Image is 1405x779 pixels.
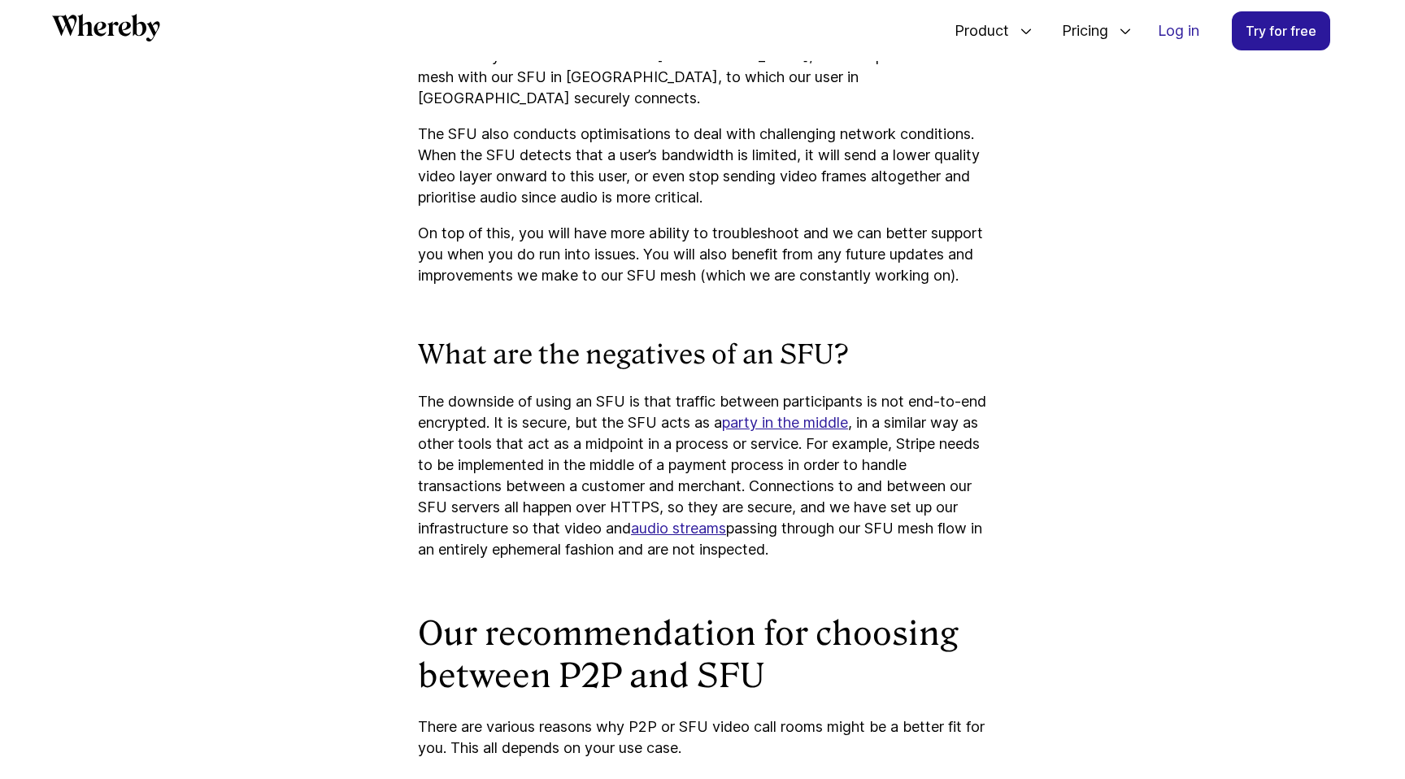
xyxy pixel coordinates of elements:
[1232,11,1330,50] a: Try for free
[418,223,987,286] p: On top of this, you will have more ability to troubleshoot and we can better support you when you...
[52,14,160,47] a: Whereby
[1046,4,1112,58] span: Pricing
[418,391,987,560] p: The downside of using an SFU is that traffic between participants is not end-to-end encrypted. It...
[418,612,987,697] h2: Our recommendation for choosing between P2P and SFU
[52,14,160,41] svg: Whereby
[418,124,987,208] p: The SFU also conducts optimisations to deal with challenging network conditions. When the SFU det...
[418,716,987,759] p: There are various reasons why P2P or SFU video call rooms might be a better fit for you. This all...
[722,414,848,431] a: party in the middle
[938,4,1013,58] span: Product
[1145,12,1212,50] a: Log in
[631,520,726,537] a: audio streams
[418,338,987,372] h3: What are the negatives of an SFU?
